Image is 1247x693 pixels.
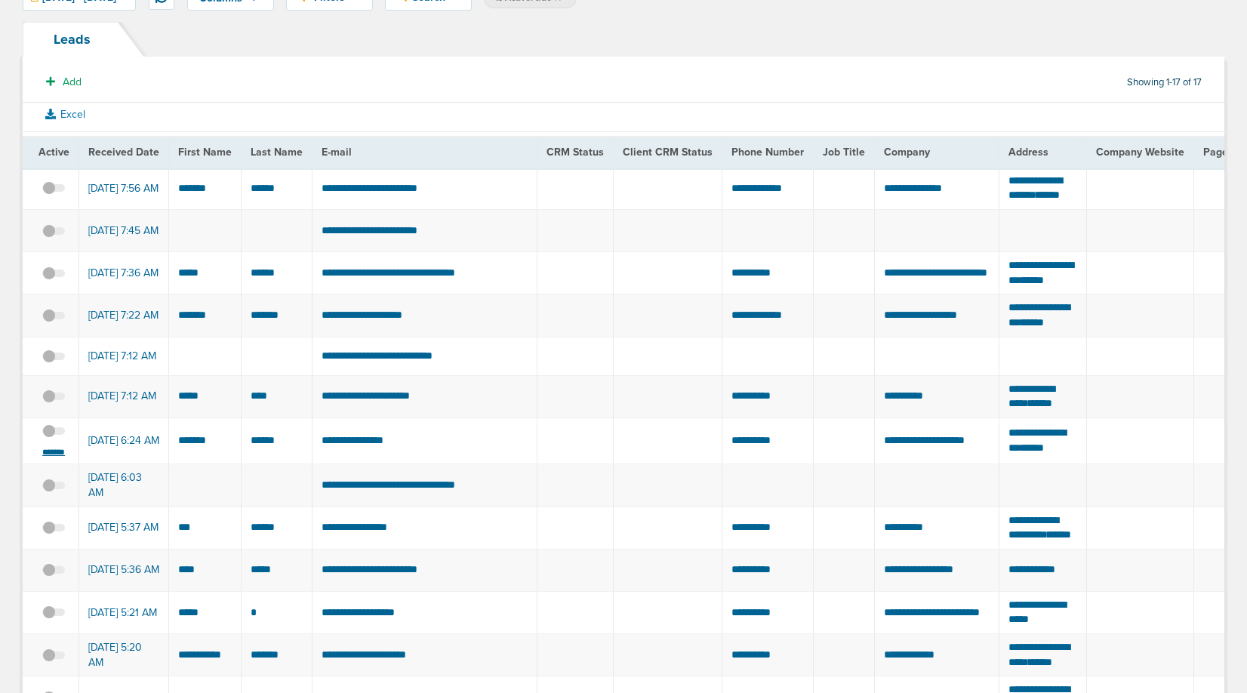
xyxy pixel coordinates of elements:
th: Address [999,137,1087,168]
button: Excel [34,105,97,124]
th: Client CRM Status [614,137,722,168]
td: [DATE] 5:37 AM [79,507,169,549]
td: [DATE] 5:20 AM [79,634,169,676]
span: Showing 1-17 of 17 [1127,76,1202,89]
td: [DATE] 6:03 AM [79,464,169,507]
span: Phone Number [731,146,804,159]
td: [DATE] 5:21 AM [79,591,169,633]
td: [DATE] 5:36 AM [79,549,169,591]
span: Last Name [251,146,303,159]
span: E-mail [322,146,352,159]
td: [DATE] 7:12 AM [79,375,169,417]
button: Add [38,71,90,93]
span: Add [63,75,82,88]
th: Job Title [814,137,875,168]
span: Received Date [88,146,159,159]
span: CRM Status [547,146,604,159]
td: [DATE] 7:22 AM [79,294,169,337]
th: Company Website [1086,137,1193,168]
td: [DATE] 7:12 AM [79,337,169,375]
td: [DATE] 6:24 AM [79,417,169,464]
th: Company [875,137,999,168]
a: Leads [23,22,122,57]
td: [DATE] 7:45 AM [79,209,169,251]
span: Active [38,146,69,159]
td: [DATE] 7:36 AM [79,252,169,294]
td: [DATE] 7:56 AM [79,168,169,210]
span: First Name [178,146,232,159]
